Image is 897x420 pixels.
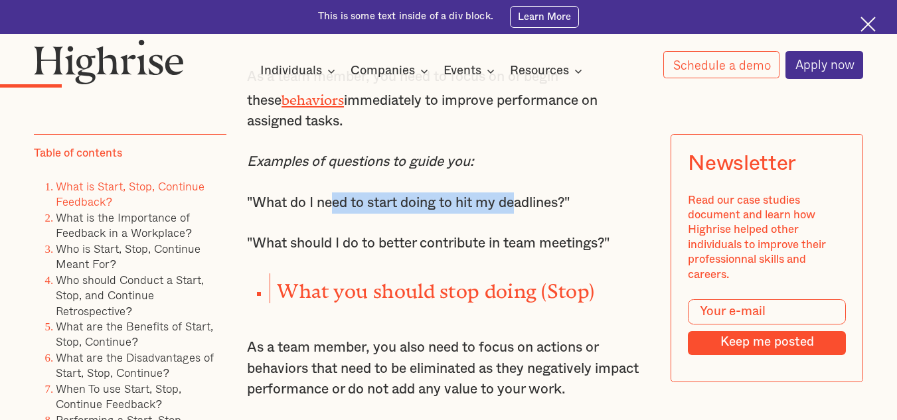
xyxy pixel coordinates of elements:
[34,147,122,161] div: Table of contents
[56,240,201,273] a: Who is Start, Stop, Continue Meant For?
[56,271,204,320] a: Who should Conduct a Start, Stop, and Continue Retrospective?
[785,51,864,79] a: Apply now
[56,348,214,382] a: What are the Disadvantages of Start, Stop, Continue?
[34,39,184,84] img: Highrise logo
[688,152,796,176] div: Newsletter
[56,177,204,210] a: What is Start, Stop, Continue Feedback?
[282,92,344,101] a: behaviors
[688,332,846,355] input: Keep me posted
[318,10,493,23] div: This is some text inside of a div block.
[663,51,780,78] a: Schedule a demo
[351,63,415,79] div: Companies
[247,233,650,254] p: "What should I do to better contribute in team meetings?"
[510,63,569,79] div: Resources
[688,193,846,283] div: Read our case studies document and learn how Highrise helped other individuals to improve their p...
[351,63,432,79] div: Companies
[247,337,650,400] p: As a team member, you also need to focus on actions or behaviors that need to be eliminated as th...
[444,63,499,79] div: Events
[247,66,650,132] p: As a team member, you need to focus on or begin these immediately to improve performance on assig...
[510,6,579,28] a: Learn More
[444,63,481,79] div: Events
[860,17,876,32] img: Cross icon
[260,63,322,79] div: Individuals
[56,380,181,413] a: When To use Start, Stop, Continue Feedback?
[688,299,846,355] form: Modal Form
[247,192,650,214] p: "What do I need to start doing to hit my deadlines?"
[510,63,586,79] div: Resources
[56,208,191,242] a: What is the Importance of Feedback in a Workplace?
[688,299,846,324] input: Your e-mail
[277,280,594,293] strong: What you should stop doing (Stop)
[260,63,339,79] div: Individuals
[247,155,474,169] em: Examples of questions to guide you:
[56,317,213,350] a: What are the Benefits of Start, Stop, Continue?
